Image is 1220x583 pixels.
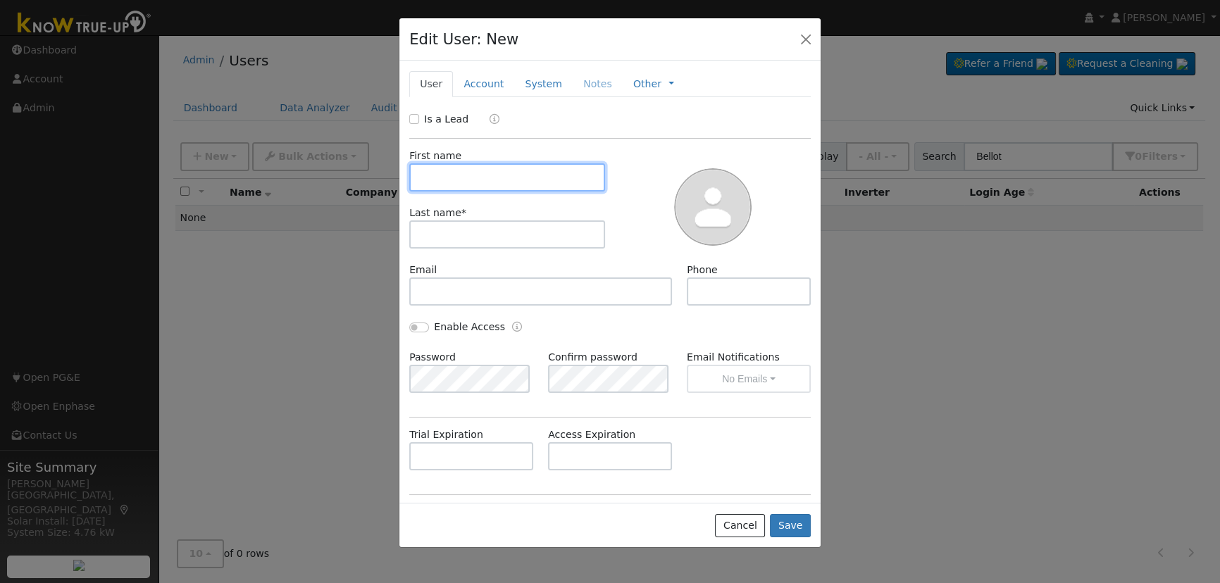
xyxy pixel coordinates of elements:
a: Lead [479,112,499,128]
label: Email Notifications [687,350,811,365]
label: Last name [409,206,466,220]
a: Enable Access [512,320,522,336]
input: Is a Lead [409,114,419,124]
span: Required [461,207,466,218]
a: Other [633,77,661,92]
a: User [409,71,453,97]
label: Enable Access [434,320,505,334]
label: Access Expiration [548,427,635,442]
label: Phone [687,263,718,277]
label: Is a Lead [424,112,468,127]
a: Account [453,71,514,97]
h4: Edit User: New [409,28,518,51]
button: Save [770,514,811,538]
label: First name [409,149,461,163]
button: Cancel [715,514,765,538]
a: System [514,71,573,97]
label: Trial Expiration [409,427,483,442]
label: Email [409,263,437,277]
label: Password [409,350,456,365]
label: Confirm password [548,350,637,365]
